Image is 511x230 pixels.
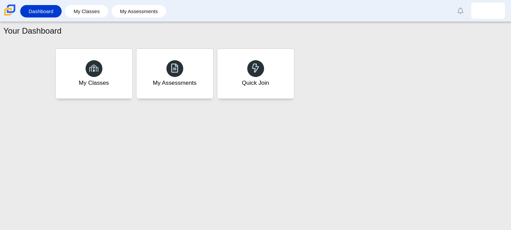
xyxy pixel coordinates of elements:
div: My Classes [79,79,109,87]
img: Carmen School of Science & Technology [3,3,17,17]
img: akylez.perez-arroy.kCNTal [483,5,493,16]
h1: Your Dashboard [3,25,62,37]
a: Quick Join [217,48,294,99]
a: Alerts [453,3,468,18]
a: akylez.perez-arroy.kCNTal [471,3,505,19]
a: Carmen School of Science & Technology [3,12,17,18]
a: My Classes [55,48,133,99]
a: My Assessments [136,48,214,99]
a: Dashboard [24,5,58,17]
div: Quick Join [242,79,269,87]
a: My Assessments [115,5,163,17]
div: My Assessments [153,79,197,87]
a: My Classes [68,5,105,17]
